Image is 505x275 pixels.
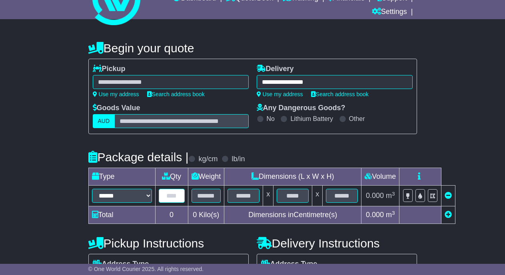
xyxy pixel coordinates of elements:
[93,104,140,113] label: Goods Value
[232,155,245,164] label: lb/in
[257,237,417,250] h4: Delivery Instructions
[257,91,303,97] a: Use my address
[392,191,395,197] sup: 3
[257,104,345,113] label: Any Dangerous Goods?
[386,211,395,219] span: m
[93,114,115,128] label: AUD
[88,237,249,250] h4: Pickup Instructions
[93,65,126,73] label: Pickup
[93,91,139,97] a: Use my address
[366,211,384,219] span: 0.000
[188,206,224,224] td: Kilo(s)
[290,115,333,123] label: Lithium Battery
[93,260,149,269] label: Address Type
[88,266,204,272] span: © One World Courier 2025. All rights reserved.
[257,65,294,73] label: Delivery
[224,206,361,224] td: Dimensions in Centimetre(s)
[155,168,188,186] td: Qty
[188,168,224,186] td: Weight
[445,192,452,200] a: Remove this item
[372,6,407,19] a: Settings
[88,168,155,186] td: Type
[261,260,317,269] label: Address Type
[147,91,205,97] a: Search address book
[386,192,395,200] span: m
[311,91,369,97] a: Search address book
[198,155,218,164] label: kg/cm
[155,206,188,224] td: 0
[88,150,189,164] h4: Package details |
[366,192,384,200] span: 0.000
[88,206,155,224] td: Total
[445,211,452,219] a: Add new item
[193,211,197,219] span: 0
[263,186,273,206] td: x
[224,168,361,186] td: Dimensions (L x W x H)
[361,168,399,186] td: Volume
[267,115,275,123] label: No
[88,42,417,55] h4: Begin your quote
[312,186,323,206] td: x
[349,115,365,123] label: Other
[392,210,395,216] sup: 3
